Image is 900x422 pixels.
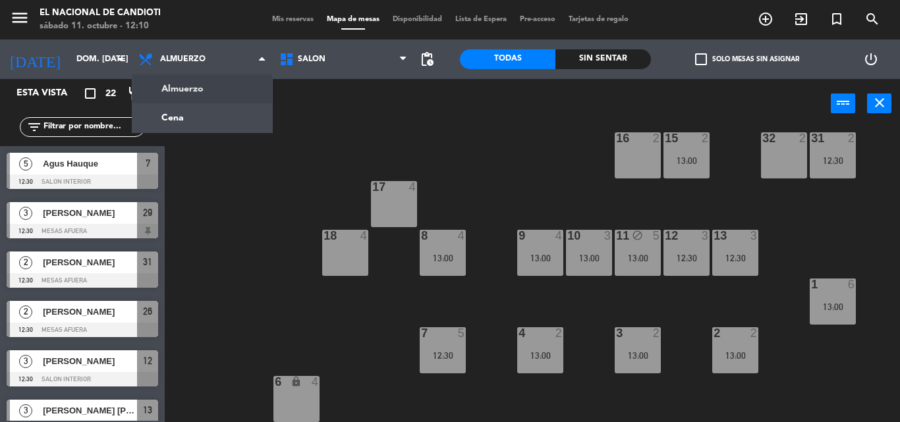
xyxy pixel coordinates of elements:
div: 2 [714,327,714,339]
span: [PERSON_NAME] [43,305,137,319]
span: Mapa de mesas [320,16,386,23]
span: 5 [19,157,32,171]
div: 2 [702,132,710,144]
div: El Nacional de Candioti [40,7,161,20]
span: Lista de Espera [449,16,513,23]
span: Disponibilidad [386,16,449,23]
div: 4 [360,230,368,242]
span: Mis reservas [266,16,320,23]
div: 18 [323,230,324,242]
button: close [867,93,891,113]
span: Agus Hauque [43,157,137,171]
div: Esta vista [7,86,95,101]
span: [PERSON_NAME] [43,206,137,220]
button: menu [10,8,30,32]
div: 4 [519,327,519,339]
div: 9 [519,230,519,242]
div: 3 [604,230,612,242]
span: Almuerzo [160,55,206,64]
div: 13:00 [517,351,563,360]
div: 12:30 [810,156,856,165]
div: 2 [750,327,758,339]
i: filter_list [26,119,42,135]
div: 8 [421,230,422,242]
span: Tarjetas de regalo [562,16,635,23]
div: 13 [714,230,714,242]
div: 3 [702,230,710,242]
span: [PERSON_NAME] [43,255,137,269]
i: restaurant [127,86,143,101]
span: 3 [19,207,32,220]
span: [PERSON_NAME] [PERSON_NAME] [43,404,137,417]
div: 5 [458,327,466,339]
a: Almuerzo [132,74,272,103]
i: power_input [835,95,851,111]
label: Solo mesas sin asignar [695,53,799,65]
div: 12:30 [420,351,466,360]
div: 2 [653,132,661,144]
span: 3 [19,355,32,368]
div: 12:30 [712,253,758,263]
div: 32 [762,132,763,144]
div: 6 [848,278,856,290]
span: SALON [298,55,325,64]
div: 3 [750,230,758,242]
div: 17 [372,181,373,193]
div: 12:30 [663,253,710,263]
div: 13:00 [663,156,710,165]
span: 7 [146,155,150,171]
div: 4 [458,230,466,242]
div: 7 [421,327,422,339]
i: block [632,230,643,241]
span: 31 [143,254,152,270]
span: [PERSON_NAME] [43,354,137,368]
span: check_box_outline_blank [695,53,707,65]
div: Todas [460,49,555,69]
i: close [872,95,887,111]
div: 13:00 [615,253,661,263]
div: 2 [555,327,563,339]
i: lock [291,376,302,387]
div: 13:00 [615,351,661,360]
span: Pre-acceso [513,16,562,23]
div: 4 [312,376,320,388]
div: 13:00 [712,351,758,360]
div: 13:00 [810,302,856,311]
div: 4 [555,230,563,242]
div: 13:00 [420,253,466,263]
div: 13:00 [566,253,612,263]
button: power_input [831,93,855,113]
span: pending_actions [419,51,435,67]
span: 2 [19,256,32,269]
span: 22 [105,86,116,101]
i: crop_square [82,86,98,101]
div: 5 [653,230,661,242]
i: turned_in_not [829,11,845,27]
span: 3 [19,404,32,417]
div: 13:00 [517,253,563,263]
i: add_circle_outline [758,11,773,27]
span: 2 [19,305,32,319]
span: 26 [143,303,152,319]
i: exit_to_app [793,11,809,27]
div: Sin sentar [555,49,651,69]
i: search [864,11,880,27]
div: 4 [409,181,417,193]
span: 29 [143,205,152,221]
input: Filtrar por nombre... [42,120,144,134]
div: 2 [799,132,807,144]
span: 12 [143,353,152,369]
a: Cena [132,103,272,132]
div: sábado 11. octubre - 12:10 [40,20,161,33]
i: menu [10,8,30,28]
div: 2 [848,132,856,144]
div: 10 [567,230,568,242]
i: arrow_drop_down [113,51,128,67]
i: power_settings_new [863,51,879,67]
